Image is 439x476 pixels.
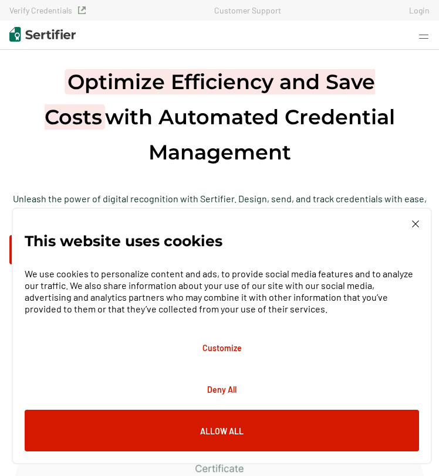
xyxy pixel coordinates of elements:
[9,5,86,15] a: Verify Credentials
[9,191,430,220] p: Unleash the power of digital recognition with Sertifier. Design, send, and track credentials with...
[25,410,419,451] button: Allow All
[45,69,375,130] span: Optimize Efficiency and Save Costs
[9,64,430,170] h1: with Automated Credential Management
[9,27,76,42] img: Sertifier | Digital Credentialing Platform
[214,5,281,15] a: Customer Support
[78,6,86,14] img: Verified
[419,35,428,39] img: sertifier header menu icon
[412,220,419,227] img: Cookie Popup Close
[25,327,419,368] button: Customize
[409,5,430,15] a: Login
[9,235,430,264] button: Schedule a Demo
[25,368,419,410] button: Deny All
[25,235,222,247] p: This website uses cookies
[25,268,419,315] p: We use cookies to personalize content and ads, to provide social media features and to analyze ou...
